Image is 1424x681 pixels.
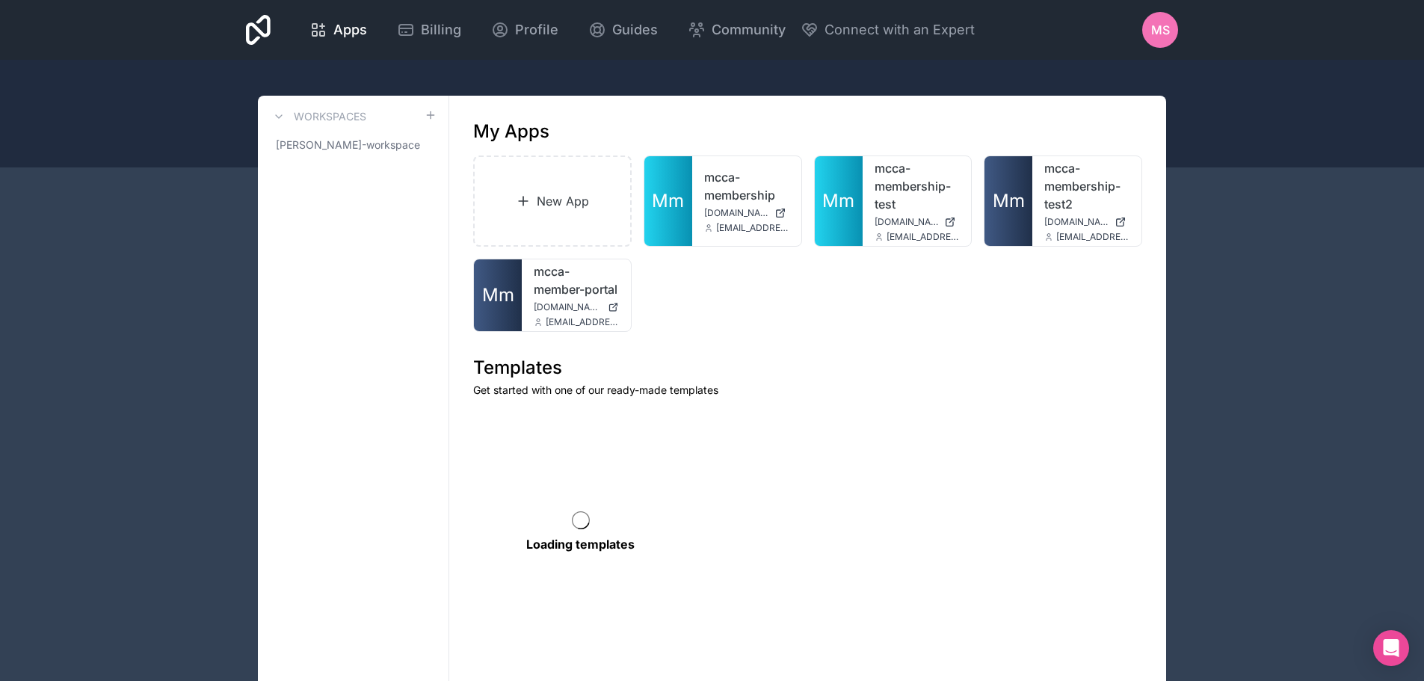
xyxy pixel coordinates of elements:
[875,216,939,228] span: [DOMAIN_NAME]
[612,19,658,40] span: Guides
[676,13,798,46] a: Community
[1373,630,1409,666] div: Open Intercom Messenger
[815,156,863,246] a: Mm
[801,19,975,40] button: Connect with an Expert
[652,189,684,213] span: Mm
[526,535,635,553] p: Loading templates
[294,109,366,124] h3: Workspaces
[704,207,768,219] span: [DOMAIN_NAME]
[824,19,975,40] span: Connect with an Expert
[1044,216,1109,228] span: [DOMAIN_NAME]
[716,222,789,234] span: [EMAIL_ADDRESS][DOMAIN_NAME]
[270,132,437,158] a: [PERSON_NAME]-workspace
[875,159,960,213] a: mcca-membership-test
[546,316,619,328] span: [EMAIL_ADDRESS][DOMAIN_NAME]
[333,19,367,40] span: Apps
[473,120,549,144] h1: My Apps
[534,301,602,313] span: [DOMAIN_NAME]
[984,156,1032,246] a: Mm
[385,13,473,46] a: Billing
[887,231,960,243] span: [EMAIL_ADDRESS][DOMAIN_NAME]
[270,108,366,126] a: Workspaces
[704,207,789,219] a: [DOMAIN_NAME]
[473,383,1142,398] p: Get started with one of our ready-made templates
[644,156,692,246] a: Mm
[534,262,619,298] a: mcca-member-portal
[473,356,1142,380] h1: Templates
[1151,21,1170,39] span: MS
[482,283,514,307] span: Mm
[298,13,379,46] a: Apps
[822,189,854,213] span: Mm
[534,301,619,313] a: [DOMAIN_NAME]
[474,259,522,331] a: Mm
[712,19,786,40] span: Community
[704,168,789,204] a: mcca-membership
[1044,159,1129,213] a: mcca-membership-test2
[576,13,670,46] a: Guides
[421,19,461,40] span: Billing
[875,216,960,228] a: [DOMAIN_NAME]
[515,19,558,40] span: Profile
[1056,231,1129,243] span: [EMAIL_ADDRESS][DOMAIN_NAME]
[479,13,570,46] a: Profile
[473,155,632,247] a: New App
[276,138,420,152] span: [PERSON_NAME]-workspace
[993,189,1025,213] span: Mm
[1044,216,1129,228] a: [DOMAIN_NAME]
